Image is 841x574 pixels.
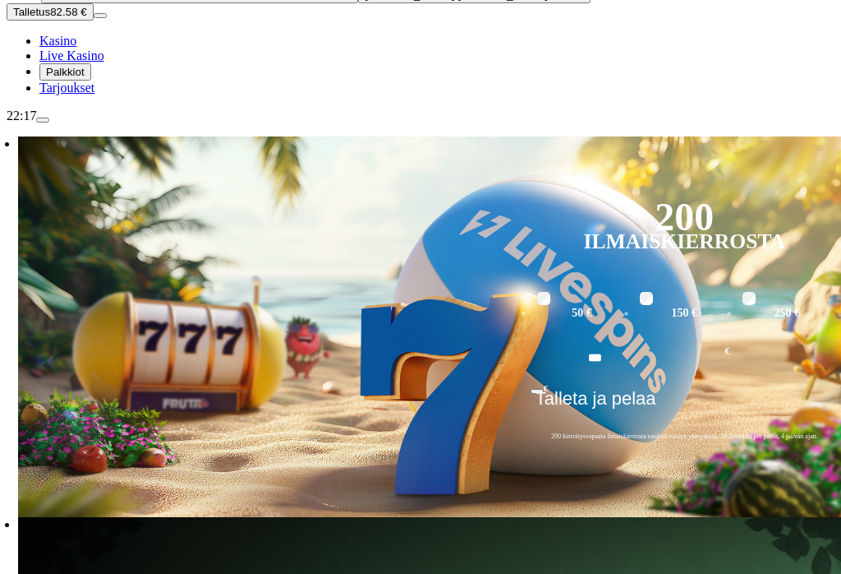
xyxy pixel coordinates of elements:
span: Kasino [39,34,76,48]
a: diamond iconKasino [39,34,76,48]
label: 150 € [636,289,733,337]
span: 200 kierrätysvapaata ilmaiskierrosta ensitalletuksen yhteydessä. 50 kierrosta per päivä, 4 päivän... [531,432,839,441]
div: Ilmaiskierrosta [584,232,786,252]
span: Palkkiot [46,66,85,78]
a: poker-chip iconLive Kasino [39,49,104,62]
button: Talletusplus icon82.58 € [7,3,94,21]
span: Talletus [13,6,50,18]
label: 50 € [533,289,631,337]
span: Tarjoukset [39,81,94,95]
span: € [724,344,729,359]
span: Talleta ja pelaa [535,388,656,421]
span: € [544,383,549,393]
button: menu [94,13,107,18]
div: 200 [655,207,714,227]
button: reward iconPalkkiot [39,63,91,81]
span: Live Kasino [39,49,104,62]
span: 82.58 € [50,6,86,18]
button: Talleta ja pelaa [531,387,839,422]
a: gift-inverted iconTarjoukset [39,81,94,95]
button: menu [36,118,49,123]
label: 250 € [738,289,836,337]
span: 22:17 [7,109,36,123]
